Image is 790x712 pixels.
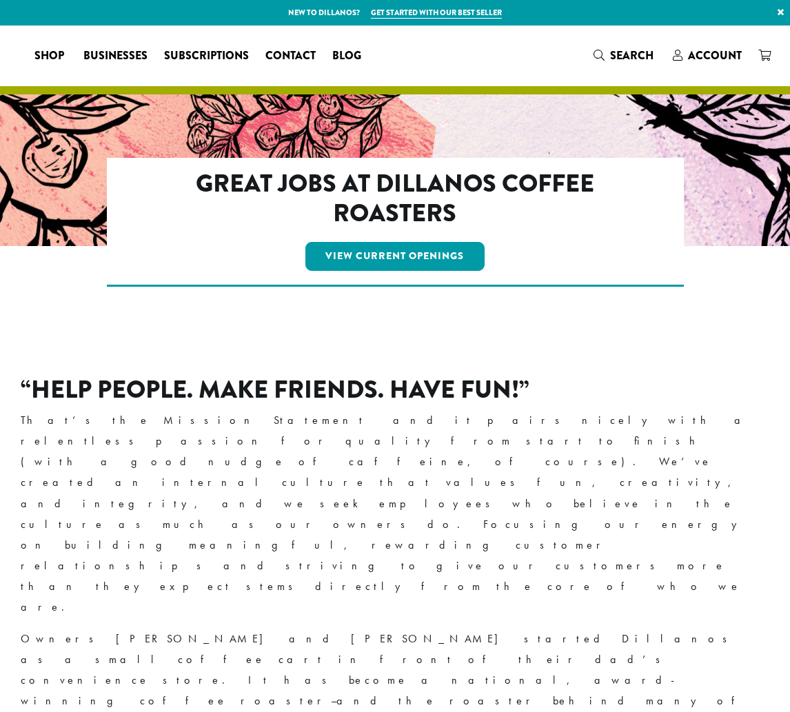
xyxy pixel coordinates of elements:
a: Search [585,44,665,67]
a: Shop [26,45,75,67]
p: That’s the Mission Statement and it pairs nicely with a relentless passion for quality from start... [21,410,769,618]
span: Contact [265,48,316,65]
span: Shop [34,48,64,65]
span: Subscriptions [164,48,249,65]
span: Search [610,48,654,63]
a: Get started with our best seller [371,7,502,19]
h2: Great Jobs at Dillanos Coffee Roasters [164,169,627,228]
h2: “Help People. Make Friends. Have Fun!” [21,375,769,405]
span: Account [688,48,742,63]
span: Businesses [83,48,148,65]
span: Blog [332,48,361,65]
a: View Current Openings [305,242,485,271]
